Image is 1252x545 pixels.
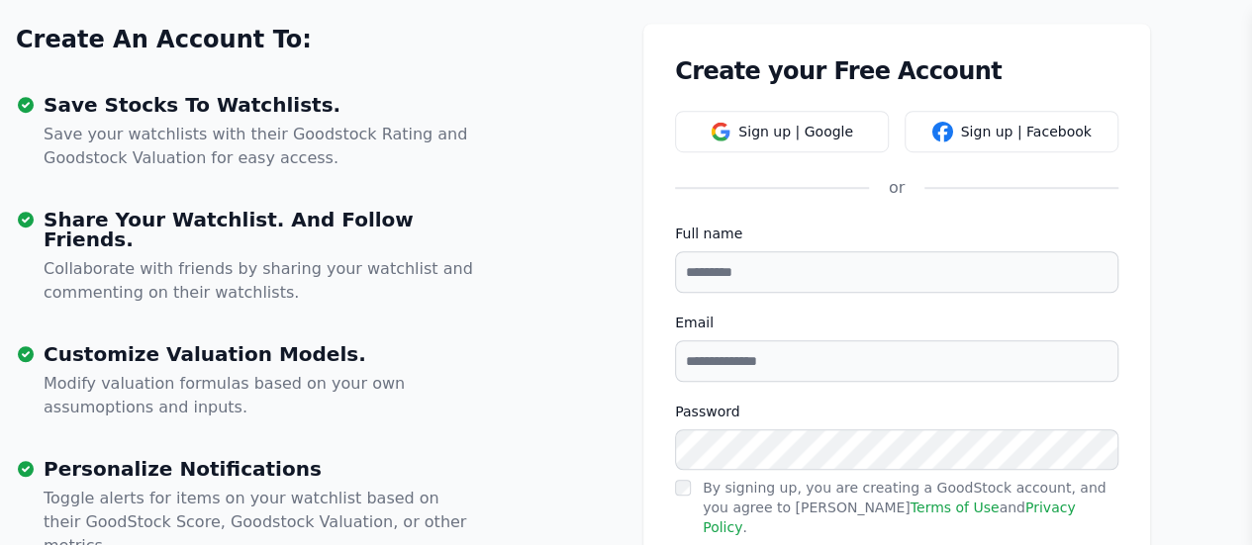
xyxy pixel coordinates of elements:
[675,402,1118,421] label: Password
[44,372,478,419] p: Modify valuation formulas based on your own assumoptions and inputs.
[675,111,889,152] button: Sign up | Google
[675,313,1118,332] label: Email
[44,459,478,479] h3: Personalize Notifications
[911,500,1000,515] a: Terms of Use
[905,111,1118,152] button: Sign up | Facebook
[44,123,478,170] p: Save your watchlists with their Goodstock Rating and Goodstock Valuation for easy access.
[675,224,1118,243] label: Full name
[44,95,478,115] h3: Save Stocks To Watchlists.
[44,344,478,364] h3: Customize Valuation Models.
[703,480,1106,535] label: By signing up, you are creating a GoodStock account, and you agree to [PERSON_NAME] and .
[869,176,924,200] div: or
[16,24,312,55] a: Create An Account To:
[675,55,1118,87] h1: Create your Free Account
[44,257,478,305] p: Collaborate with friends by sharing your watchlist and commenting on their watchlists.
[44,210,478,249] h3: Share Your Watchlist. And Follow Friends.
